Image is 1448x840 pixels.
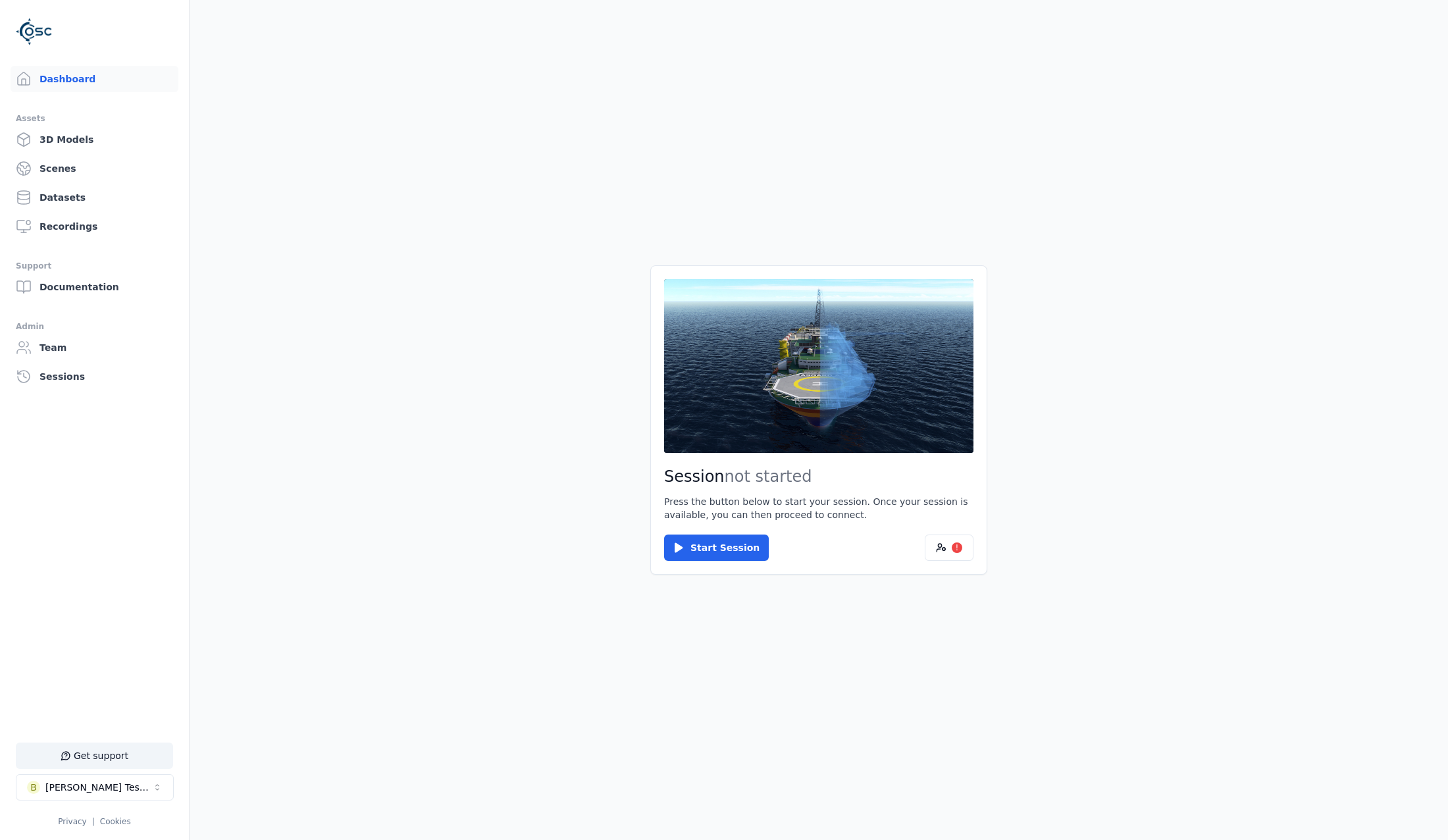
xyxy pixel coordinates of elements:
[11,213,178,240] a: Recordings
[16,13,53,50] img: Logo
[16,111,173,126] div: Assets
[952,542,962,553] div: !
[664,466,973,487] h2: Session
[100,817,131,826] a: Cookies
[11,155,178,182] a: Scenes
[664,495,973,521] p: Press the button below to start your session. Once your session is available, you can then procee...
[11,126,178,153] a: 3D Models
[11,363,178,390] a: Sessions
[11,184,178,211] a: Datasets
[16,319,173,334] div: Admin
[725,467,812,486] span: not started
[16,774,174,801] button: Select a workspace
[925,535,973,561] button: !
[664,535,769,561] button: Start Session
[45,781,152,794] div: [PERSON_NAME] Testspace
[11,274,178,300] a: Documentation
[92,817,95,826] span: |
[16,258,173,274] div: Support
[16,743,173,769] button: Get support
[11,334,178,361] a: Team
[27,781,40,794] div: B
[58,817,86,826] a: Privacy
[11,66,178,92] a: Dashboard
